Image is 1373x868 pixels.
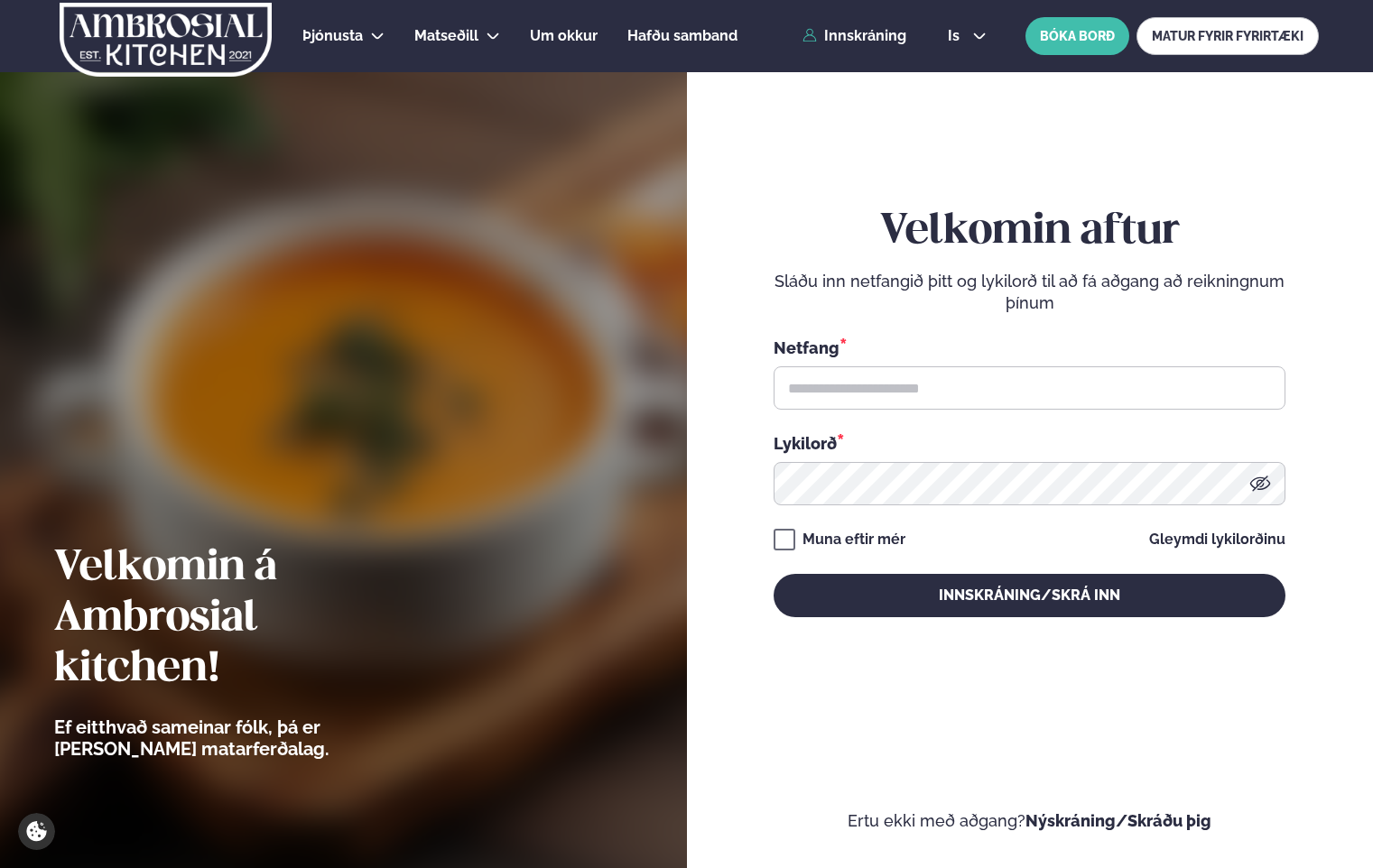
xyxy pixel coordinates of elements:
h2: Velkomin á Ambrosial kitchen! [54,543,429,695]
a: MATUR FYRIR FYRIRTÆKI [1136,17,1319,55]
img: logo [58,3,274,77]
p: Ef eitthvað sameinar fólk, þá er [PERSON_NAME] matarferðalag. [54,716,429,760]
a: Cookie settings [18,813,55,850]
h2: Velkomin aftur [774,207,1285,257]
div: Lykilorð [774,431,1285,455]
a: Þjónusta [302,25,363,47]
div: Netfang [774,336,1285,359]
button: is [933,29,1001,43]
button: Innskráning/Skrá inn [774,574,1285,617]
span: Hafðu samband [627,27,738,44]
a: Gleymdi lykilorðinu [1149,532,1285,547]
a: Innskráning [802,28,906,44]
p: Sláðu inn netfangið þitt og lykilorð til að fá aðgang að reikningnum þínum [774,271,1285,314]
a: Um okkur [530,25,598,47]
span: Um okkur [530,27,598,44]
span: is [948,29,965,43]
span: Matseðill [414,27,478,44]
a: Matseðill [414,25,478,47]
button: BÓKA BORÐ [1025,17,1129,55]
p: Ertu ekki með aðgang? [741,810,1320,832]
a: Hafðu samband [627,25,738,47]
span: Þjónusta [302,27,363,44]
a: Nýskráning/Skráðu þig [1025,811,1211,830]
